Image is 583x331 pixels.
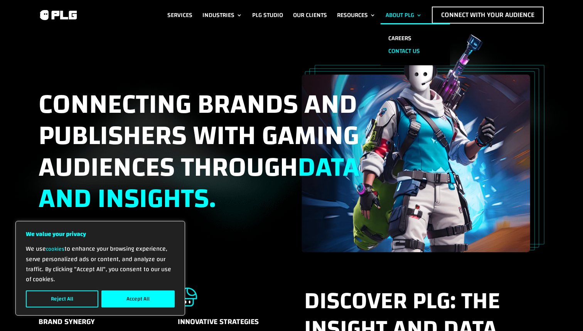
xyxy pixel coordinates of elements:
a: Resources [337,7,376,24]
a: Contact us [381,45,450,58]
span: Connecting brands and publishers with gaming audiences through [39,79,359,224]
a: Connect with Your Audience [432,7,544,24]
a: Our Clients [293,7,327,24]
a: About PLG [386,7,422,24]
a: cookies [46,244,64,254]
a: Industries [202,7,242,24]
div: We value your privacy [15,221,185,316]
p: We value your privacy [26,229,175,239]
button: Reject All [26,290,98,307]
button: Accept All [101,290,175,307]
p: We use to enhance your browsing experience, serve personalized ads or content, and analyze our tr... [26,244,175,284]
iframe: Chat Widget [544,294,583,331]
a: Careers [381,32,450,45]
a: Services [167,7,192,24]
a: PLG Studio [252,7,283,24]
span: data and insights. [39,142,359,224]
